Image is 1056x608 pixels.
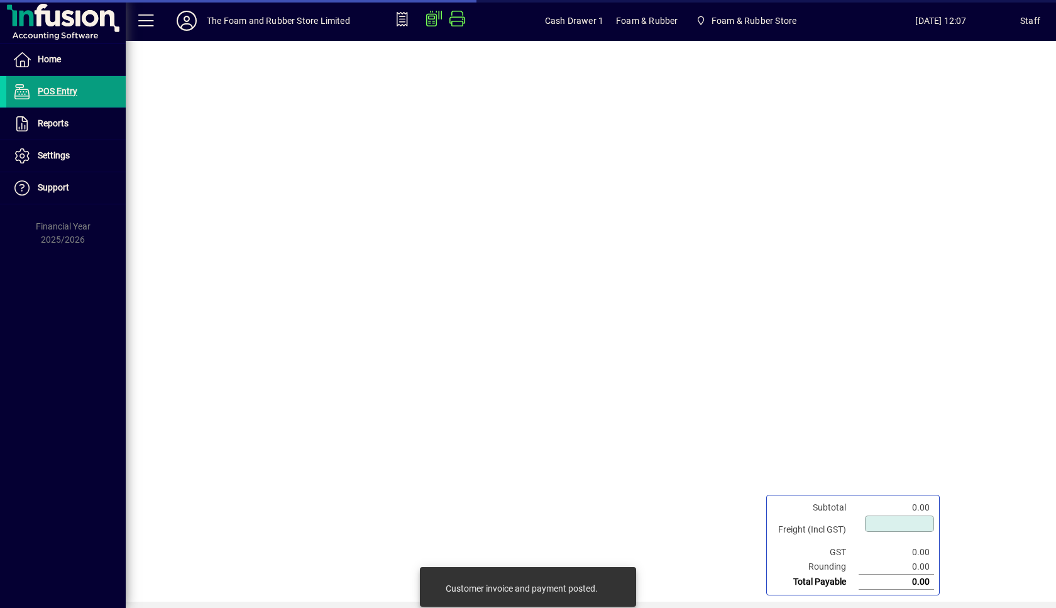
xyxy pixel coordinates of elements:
div: Staff [1020,11,1040,31]
td: Subtotal [772,500,859,515]
td: Freight (Incl GST) [772,515,859,545]
span: POS Entry [38,86,77,96]
div: Customer invoice and payment posted. [446,582,598,595]
a: Home [6,44,126,75]
span: [DATE] 12:07 [862,11,1020,31]
button: Profile [167,9,207,32]
td: 0.00 [859,575,934,590]
span: Foam & Rubber Store [690,9,801,32]
td: GST [772,545,859,560]
a: Support [6,172,126,204]
td: 0.00 [859,560,934,575]
div: The Foam and Rubber Store Limited [207,11,350,31]
a: Reports [6,108,126,140]
td: Total Payable [772,575,859,590]
span: Reports [38,118,69,128]
td: Rounding [772,560,859,575]
span: Home [38,54,61,64]
span: Foam & Rubber [616,11,678,31]
span: Foam & Rubber Store [712,11,796,31]
a: Settings [6,140,126,172]
span: Settings [38,150,70,160]
span: Cash Drawer 1 [545,11,603,31]
td: 0.00 [859,500,934,515]
span: Support [38,182,69,192]
td: 0.00 [859,545,934,560]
